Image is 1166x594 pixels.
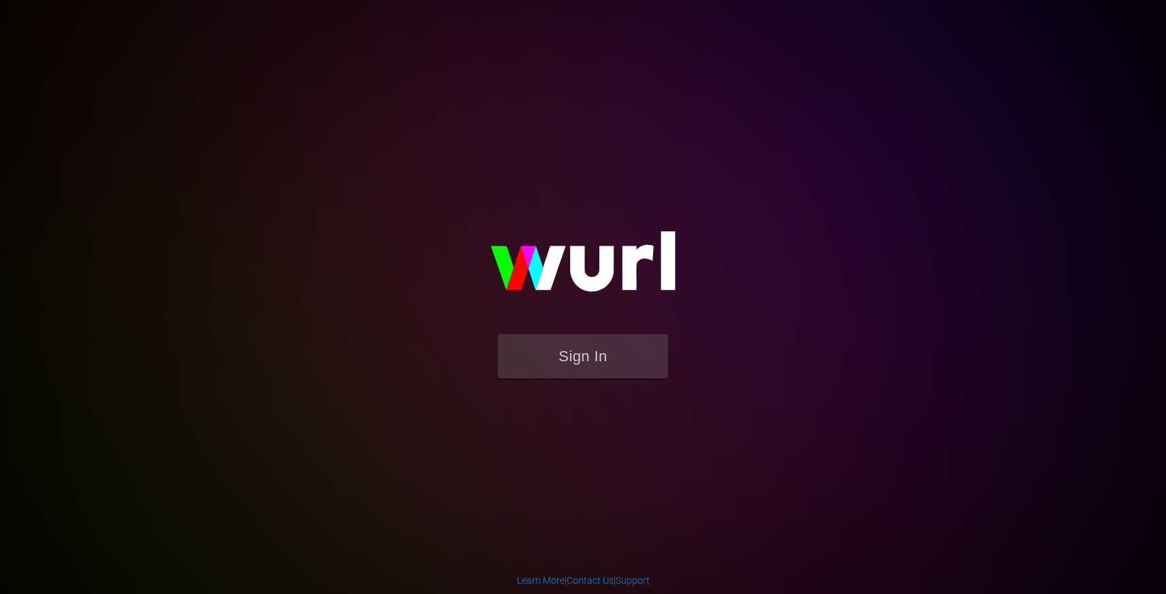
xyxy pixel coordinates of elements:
button: Sign In [498,334,668,378]
a: Learn More [517,575,565,586]
img: wurl-logo-on-black-223613ac3d8ba8fe6dc639794a292ebdb59501304c7dfd60c99c58986ef67473.svg [447,202,719,334]
a: Contact Us [567,575,614,586]
a: Support [616,575,650,586]
div: | | [517,574,650,587]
